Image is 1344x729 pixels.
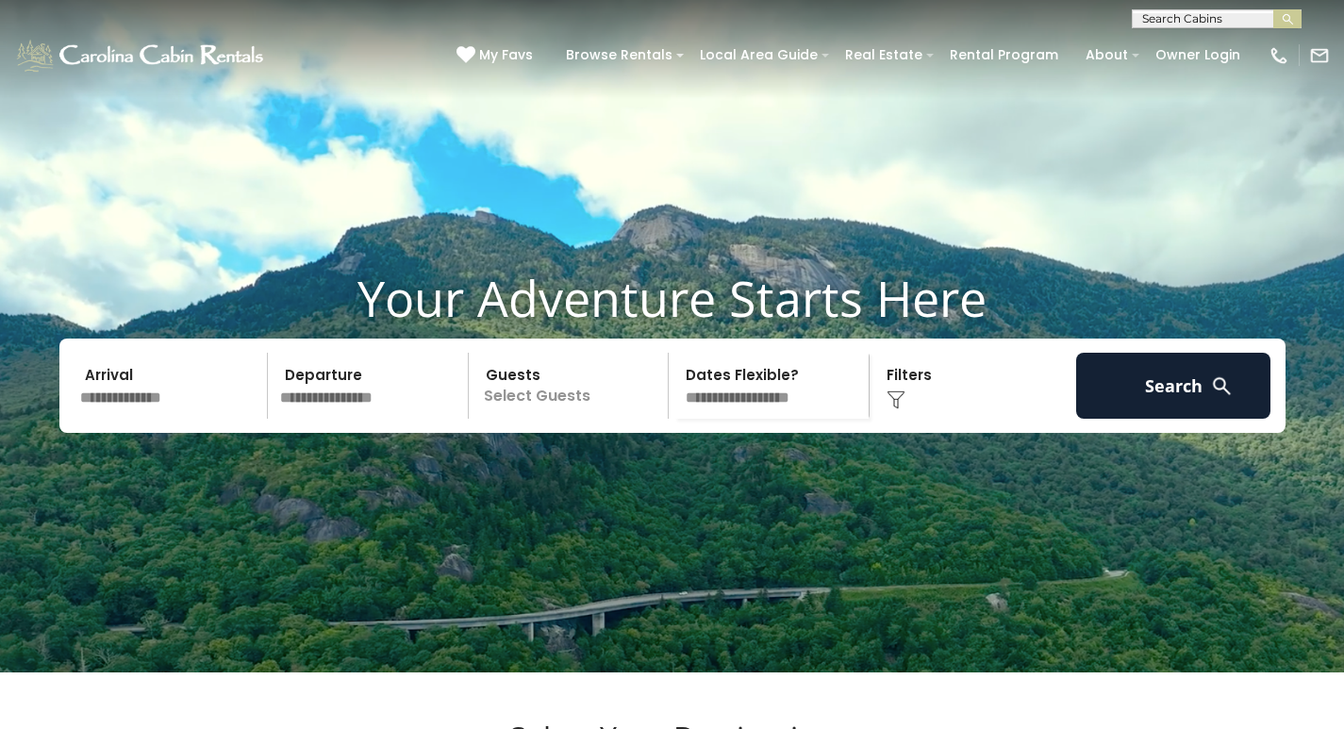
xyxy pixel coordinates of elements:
[14,37,269,75] img: White-1-1-2.png
[1076,41,1137,70] a: About
[1269,45,1289,66] img: phone-regular-white.png
[456,45,538,66] a: My Favs
[1309,45,1330,66] img: mail-regular-white.png
[1210,374,1234,398] img: search-regular-white.png
[836,41,932,70] a: Real Estate
[1076,353,1271,419] button: Search
[474,353,669,419] p: Select Guests
[479,45,533,65] span: My Favs
[556,41,682,70] a: Browse Rentals
[690,41,827,70] a: Local Area Guide
[1146,41,1250,70] a: Owner Login
[940,41,1068,70] a: Rental Program
[887,390,905,409] img: filter--v1.png
[14,269,1330,327] h1: Your Adventure Starts Here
